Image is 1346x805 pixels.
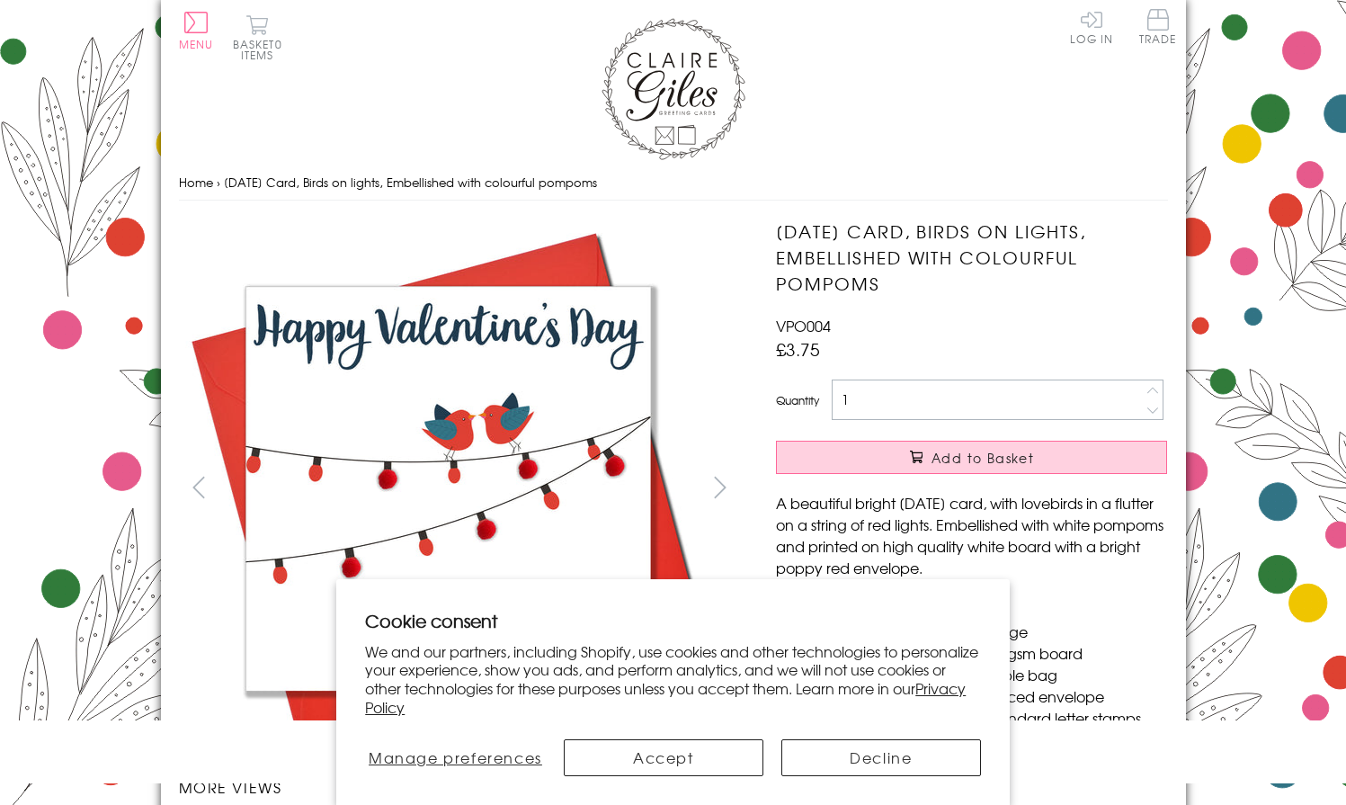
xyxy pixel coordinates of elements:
h2: Cookie consent [365,608,981,633]
span: 0 items [241,36,282,63]
button: Add to Basket [776,441,1167,474]
h1: [DATE] Card, Birds on lights, Embellished with colourful pompoms [776,219,1167,296]
span: Trade [1139,9,1177,44]
img: Valentine's Day Card, Birds on lights, Embellished with colourful pompoms [178,219,718,758]
span: Manage preferences [369,747,542,768]
h3: More views [179,776,741,798]
img: Valentine's Day Card, Birds on lights, Embellished with colourful pompoms [740,219,1279,758]
span: VPO004 [776,315,831,336]
span: Menu [179,36,214,52]
span: › [217,174,220,191]
button: next [700,467,740,507]
a: Log In [1070,9,1113,44]
img: Claire Giles Greetings Cards [602,18,745,160]
span: [DATE] Card, Birds on lights, Embellished with colourful pompoms [224,174,597,191]
button: Basket0 items [233,14,282,60]
button: Menu [179,12,214,49]
button: Manage preferences [365,739,545,776]
a: Privacy Policy [365,677,966,718]
span: Add to Basket [932,449,1034,467]
a: Trade [1139,9,1177,48]
span: £3.75 [776,336,820,362]
p: We and our partners, including Shopify, use cookies and other technologies to personalize your ex... [365,642,981,717]
button: prev [179,467,219,507]
label: Quantity [776,392,819,408]
nav: breadcrumbs [179,165,1168,201]
a: Home [179,174,213,191]
button: Accept [564,739,763,776]
p: A beautiful bright [DATE] card, with lovebirds in a flutter on a string of red lights. Embellishe... [776,492,1167,578]
button: Decline [781,739,981,776]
